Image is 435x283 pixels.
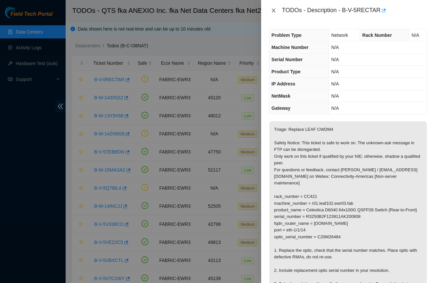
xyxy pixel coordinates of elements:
[331,33,348,38] span: Network
[269,8,278,14] button: Close
[331,106,339,111] span: N/A
[362,33,392,38] span: Rack Number
[331,57,339,62] span: N/A
[272,45,309,50] span: Machine Number
[331,69,339,74] span: N/A
[272,33,302,38] span: Problem Type
[272,69,300,74] span: Product Type
[272,93,291,99] span: NetMask
[411,33,419,38] span: N/A
[282,5,427,16] div: TODOs - Description - B-V-5RECTAR
[331,45,339,50] span: N/A
[272,106,291,111] span: Gateway
[271,8,276,13] span: close
[272,81,295,86] span: IP Address
[272,57,303,62] span: Serial Number
[331,81,339,86] span: N/A
[331,93,339,99] span: N/A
